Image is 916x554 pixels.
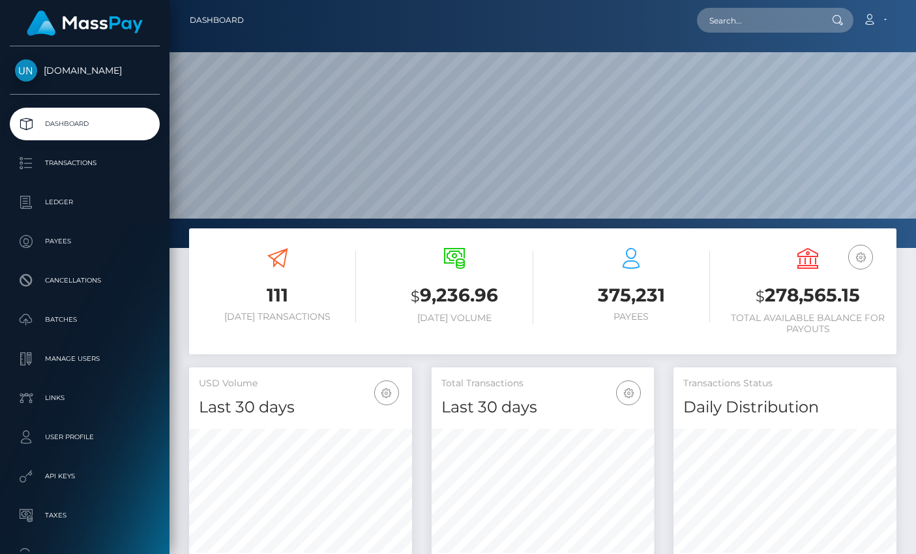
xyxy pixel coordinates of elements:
span: [DOMAIN_NAME] [10,65,160,76]
h4: Daily Distribution [683,396,887,419]
a: Ledger [10,186,160,219]
a: Payees [10,225,160,258]
a: Links [10,382,160,414]
h3: 375,231 [553,283,710,308]
img: MassPay Logo [27,10,143,36]
a: User Profile [10,421,160,454]
h6: Payees [553,311,710,322]
a: Dashboard [190,7,244,34]
h5: Total Transactions [441,377,645,390]
a: Batches [10,303,160,336]
p: Batches [15,310,155,330]
small: $ [411,287,420,305]
a: Transactions [10,147,160,179]
p: Links [15,388,155,408]
h4: Last 30 days [441,396,645,419]
p: Payees [15,232,155,251]
h3: 111 [199,283,356,308]
p: Transactions [15,153,155,173]
p: Dashboard [15,114,155,134]
p: Ledger [15,192,155,212]
a: Taxes [10,499,160,532]
p: Manage Users [15,349,155,369]
h6: [DATE] Volume [376,313,533,324]
h3: 278,565.15 [730,283,887,309]
p: API Keys [15,467,155,486]
p: User Profile [15,427,155,447]
small: $ [756,287,765,305]
img: Unlockt.me [15,59,37,82]
a: Manage Users [10,343,160,375]
p: Taxes [15,506,155,525]
h6: [DATE] Transactions [199,311,356,322]
a: API Keys [10,460,160,493]
h5: Transactions Status [683,377,887,390]
h3: 9,236.96 [376,283,533,309]
input: Search... [697,8,820,33]
a: Cancellations [10,264,160,297]
h4: Last 30 days [199,396,402,419]
a: Dashboard [10,108,160,140]
h6: Total Available Balance for Payouts [730,313,887,335]
h5: USD Volume [199,377,402,390]
p: Cancellations [15,271,155,290]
